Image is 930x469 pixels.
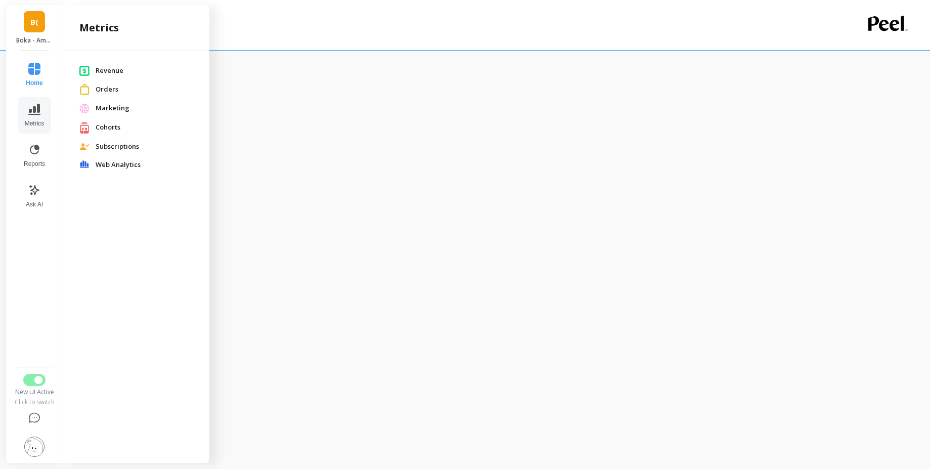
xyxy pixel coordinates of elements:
[96,66,193,76] span: Revenue
[96,84,193,95] span: Orders
[79,65,90,76] img: [object Object]
[14,388,55,396] div: New UI Active
[18,178,51,215] button: Ask AI
[23,374,46,386] button: Switch to Legacy UI
[96,160,193,170] span: Web Analytics
[79,121,90,134] img: [object Object]
[79,160,90,168] img: [object Object]
[96,103,193,113] span: Marketing
[26,79,42,87] span: Home
[16,36,53,45] p: Boka - Amazon (Essor)
[25,119,45,127] span: Metrics
[79,21,119,35] h2: Metrics
[79,103,90,113] img: [object Object]
[24,437,45,457] img: profile picture
[14,398,55,406] div: Click to switch
[30,16,38,28] span: B(
[96,142,193,152] span: Subscriptions
[96,122,193,133] span: Cohorts
[79,84,90,95] img: [object Object]
[18,97,51,134] button: Metrics
[79,143,90,150] img: [object Object]
[26,200,43,208] span: Ask AI
[14,406,55,431] button: Help
[18,57,51,93] button: Home
[18,138,51,174] button: Reports
[24,160,45,168] span: Reports
[14,431,55,463] button: Settings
